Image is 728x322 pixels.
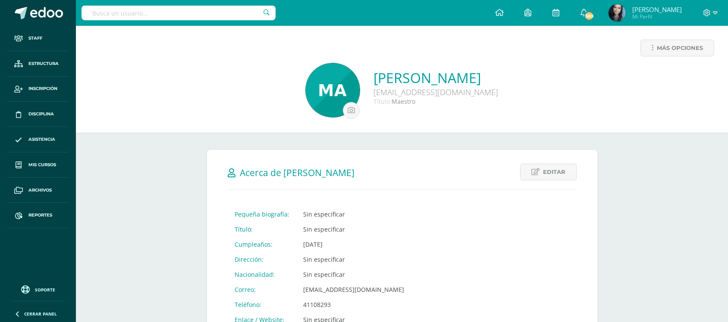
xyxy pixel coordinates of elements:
span: Inscripción [28,85,57,92]
span: Mi Perfil [632,13,682,20]
img: e4c0f92a9101db4c182c6559581731dd.png [306,63,360,117]
td: Teléfono: [228,297,296,312]
span: Título: [373,97,392,105]
a: Asistencia [7,127,69,152]
td: Sin especificar [296,267,411,282]
span: Reportes [28,212,52,219]
a: Editar [520,164,577,180]
a: Estructura [7,51,69,77]
span: Editar [543,164,565,180]
a: Soporte [10,283,66,295]
a: Más opciones [640,40,714,56]
a: Archivos [7,178,69,203]
td: Nacionalidad: [228,267,296,282]
td: Sin especificar [296,252,411,267]
input: Busca un usuario... [82,6,276,20]
span: Disciplina [28,111,54,118]
span: Acerca de [PERSON_NAME] [240,167,355,179]
td: [EMAIL_ADDRESS][DOMAIN_NAME] [296,282,411,297]
span: Más opciones [657,40,703,56]
a: Inscripción [7,77,69,102]
a: Disciplina [7,102,69,127]
a: Mis cursos [7,152,69,178]
span: Soporte [35,287,55,293]
span: Archivos [28,187,52,194]
span: Estructura [28,60,59,67]
span: Staff [28,35,42,42]
img: 775886bf149f59632f5d85e739ecf2a2.png [609,4,626,22]
a: Reportes [7,203,69,228]
td: Título: [228,222,296,237]
td: Dirección: [228,252,296,267]
td: Sin especificar [296,207,411,222]
td: Pequeña biografía: [228,207,296,222]
a: Staff [7,26,69,51]
span: Mis cursos [28,161,56,168]
span: Cerrar panel [24,311,57,317]
span: 389 [584,11,593,21]
td: [DATE] [296,237,411,252]
td: Correo: [228,282,296,297]
span: Maestro [392,97,415,105]
span: Asistencia [28,136,55,143]
a: [PERSON_NAME] [373,68,498,87]
td: Sin especificar [296,222,411,237]
div: [EMAIL_ADDRESS][DOMAIN_NAME] [373,87,498,97]
td: Cumpleaños: [228,237,296,252]
td: 41108293 [296,297,411,312]
span: [PERSON_NAME] [632,5,682,14]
